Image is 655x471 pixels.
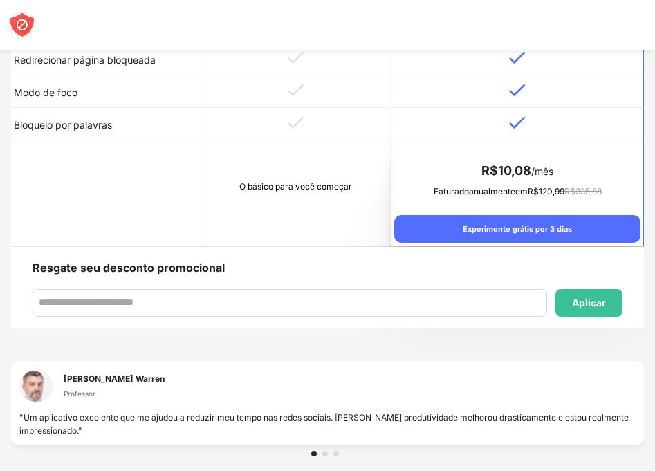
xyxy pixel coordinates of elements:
[8,11,36,39] img: blocksite-icon-white.svg
[463,224,572,234] font: Experimente grátis por 3 dias
[572,297,606,308] font: Aplicar
[434,186,469,196] font: Faturado
[531,165,553,177] font: /mês
[528,186,539,196] font: R$
[498,163,531,178] font: 10,08
[288,51,304,64] img: v-grey.svg
[14,86,77,98] font: Modo de foco
[33,261,225,275] font: Resgate seu desconto promocional
[469,186,515,196] font: anualmente
[239,181,352,192] font: O básico para você começar
[509,51,526,64] img: v-blue.svg
[509,84,526,97] img: v-blue.svg
[539,186,564,196] font: 120,99
[64,389,95,398] font: Professor
[14,54,156,66] font: Redirecionar página bloqueada
[575,186,602,196] font: 335,88
[19,412,629,436] font: "Um aplicativo excelente que me ajudou a reduzir meu tempo nas redes sociais. [PERSON_NAME] produ...
[509,116,526,129] img: v-blue.svg
[515,186,528,196] font: em
[19,369,53,403] img: testimonial-1.jpg
[564,186,575,196] font: R$
[288,116,304,129] img: v-grey.svg
[481,163,498,178] font: R$
[14,119,112,131] font: Bloqueio por palavras
[64,373,165,384] font: [PERSON_NAME] Warren
[288,84,304,97] img: v-grey.svg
